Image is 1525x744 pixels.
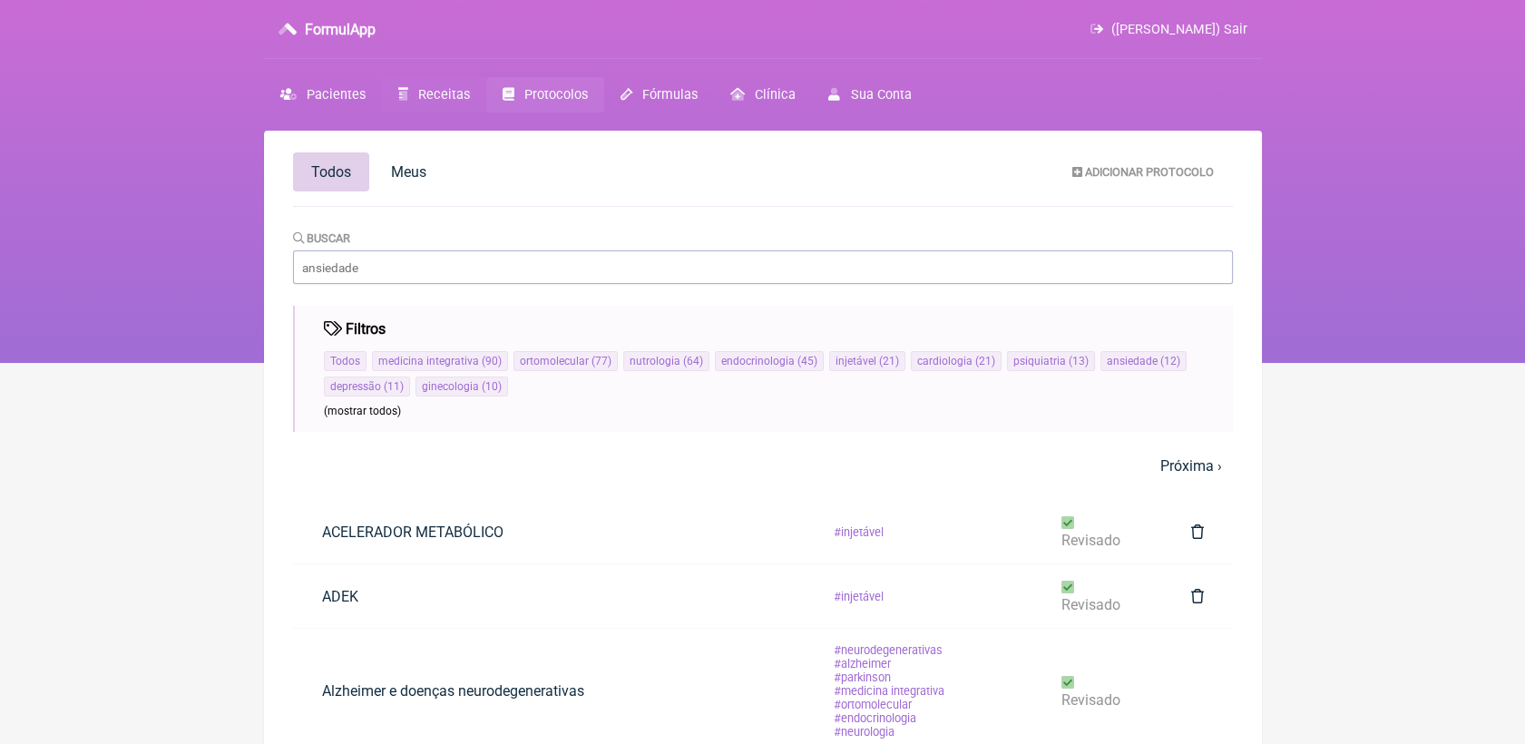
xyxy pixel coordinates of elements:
[381,380,404,393] span: ( 11 )
[520,355,611,367] a: ortomolecular(77)
[479,355,502,367] span: ( 90 )
[832,698,913,711] span: ortomolecular
[630,355,703,367] a: nutrologia(64)
[642,87,698,103] span: Fórmulas
[1107,355,1180,367] a: ansiedade(12)
[832,711,917,725] span: endocrinologia
[1032,500,1162,563] a: revisado
[382,77,486,113] a: Receitas
[486,77,604,113] a: Protocolos
[832,657,892,671] span: alzheimer
[973,355,995,367] span: ( 21 )
[293,231,351,245] label: Buscar
[812,77,927,113] a: Sua Conta
[293,250,1233,284] input: ansiedade
[330,380,404,393] a: depressão(11)
[1085,165,1214,179] span: Adicionar Protocolo
[520,355,589,367] span: ortomolecular
[832,643,943,657] span: neurodegenerativas
[422,380,479,393] span: ginecologia
[832,684,945,698] span: medicina integrativa
[1061,532,1120,549] span: revisado
[293,152,369,191] a: Todos
[755,87,796,103] span: Clínica
[1032,660,1162,723] a: revisado
[1066,355,1089,367] span: ( 13 )
[307,87,366,103] span: Pacientes
[714,77,812,113] a: Clínica
[1158,355,1180,367] span: ( 12 )
[1013,355,1089,367] a: psiquiatria(13)
[836,355,899,367] a: injetável(21)
[832,671,892,684] span: parkinson
[264,77,382,113] a: Pacientes
[1090,22,1246,37] a: ([PERSON_NAME]) Sair
[589,355,611,367] span: ( 77 )
[311,163,351,181] span: Todos
[604,77,714,113] a: Fórmulas
[1160,457,1222,475] a: Próxima ›
[1061,596,1120,613] span: revisado
[1058,156,1228,187] a: Adicionar Protocolo
[293,668,613,714] a: Alzheimer e doenças neurodegenerativas
[917,355,995,367] a: cardiologia(21)
[1107,355,1158,367] span: ansiedade
[330,380,381,393] span: depressão
[418,87,470,103] span: Receitas
[1061,691,1120,709] span: revisado
[378,355,502,367] a: medicina integrativa(90)
[803,511,914,553] a: injetável
[832,590,885,603] span: injetável
[422,380,502,393] a: ginecologia(10)
[330,355,360,367] a: Todos
[324,320,386,338] h4: Filtros
[1032,564,1162,628] a: revisado
[378,355,479,367] span: medicina integrativa
[721,355,795,367] span: endocrinologia
[373,152,445,191] a: Meus
[293,509,533,555] a: ACELERADOR METABÓLICO
[851,87,912,103] span: Sua Conta
[391,163,426,181] span: Meus
[721,355,817,367] a: endocrinologia(45)
[479,380,502,393] span: ( 10 )
[680,355,703,367] span: ( 64 )
[876,355,899,367] span: ( 21 )
[836,355,876,367] span: injetável
[832,725,895,739] span: neurologia
[832,525,885,539] span: injetável
[630,355,680,367] span: nutrologia
[917,355,973,367] span: cardiologia
[795,355,817,367] span: ( 45 )
[293,446,1233,485] nav: pager
[305,21,376,38] h3: FormulApp
[293,573,387,620] a: ADEK
[803,575,914,618] a: injetável
[324,405,401,417] span: (mostrar todos)
[524,87,588,103] span: Protocolos
[1013,355,1066,367] span: psiquiatria
[1111,22,1247,37] span: ([PERSON_NAME]) Sair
